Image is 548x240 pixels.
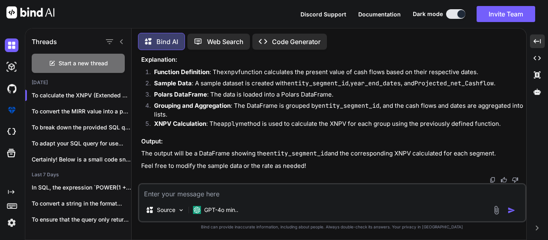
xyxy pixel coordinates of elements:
strong: Sample Data [154,79,192,87]
code: apply [221,120,239,128]
li: : The DataFrame is grouped by , and the cash flows and dates are aggregated into lists. [148,101,525,119]
h2: Last 7 Days [25,171,131,178]
button: Invite Team [477,6,535,22]
h3: Output: [141,137,525,146]
h2: [DATE] [25,79,131,86]
img: darkChat [5,38,18,52]
li: : The method is used to calculate the XNPV for each group using the previously defined function. [148,119,525,131]
li: : The function calculates the present value of cash flows based on their respective dates. [148,68,525,79]
img: githubDark [5,82,18,95]
li: : The data is loaded into a Polars DataFrame. [148,90,525,101]
strong: XNPV Calculation [154,120,206,127]
p: Bind AI [156,37,178,46]
p: In SQL, the expression `POWER(1 + 0.04,... [32,184,131,192]
button: Documentation [358,10,401,18]
p: Web Search [207,37,244,46]
img: premium [5,103,18,117]
p: The output will be a DataFrame showing the and the corresponding XNPV calculated for each segment. [141,149,525,158]
span: Discord Support [300,11,346,18]
img: Pick Models [178,207,185,214]
span: Documentation [358,11,401,18]
code: Projected_net_Cashflow [414,79,494,87]
code: year_end_dates [350,79,401,87]
li: : A sample dataset is created with , , and . [148,79,525,90]
span: Dark mode [413,10,443,18]
p: GPT-4o min.. [204,206,238,214]
p: Bind can provide inaccurate information, including about people. Always double-check its answers.... [138,224,526,230]
img: Bind AI [6,6,55,18]
img: like [501,177,507,183]
p: Feel free to modify the sample data or the rate as needed! [141,161,525,171]
img: cloudideIcon [5,125,18,139]
h1: Threads [32,37,57,46]
p: Certainly! Below is a small code snippet... [32,155,131,163]
code: entity_segment_id [318,102,380,110]
strong: Function Definition [154,68,209,76]
p: To convert the MIRR value into a percent... [32,107,131,115]
p: To ensure that the query only returns... [32,216,131,224]
strong: Grouping and Aggregation [154,102,231,109]
p: To break down the provided SQL query... [32,123,131,131]
img: settings [5,216,18,230]
p: Source [157,206,175,214]
button: Discord Support [300,10,346,18]
img: dislike [512,177,518,183]
img: darkAi-studio [5,60,18,74]
p: Code Generator [272,37,321,46]
strong: Polars DataFrame [154,91,207,98]
img: GPT-4o mini [193,206,201,214]
img: icon [507,206,516,214]
img: attachment [492,206,501,215]
code: xnpv [224,68,238,76]
span: Start a new thread [59,59,108,67]
img: copy [489,177,496,183]
p: To convert a string in the format... [32,200,131,208]
h3: Explanation: [141,55,525,65]
p: To calculate the XNPV (Extended Net Pres... [32,91,131,99]
p: To adapt your SQL query for use... [32,139,131,147]
code: entity_segment_id [266,149,328,157]
code: entity_segment_id [287,79,349,87]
